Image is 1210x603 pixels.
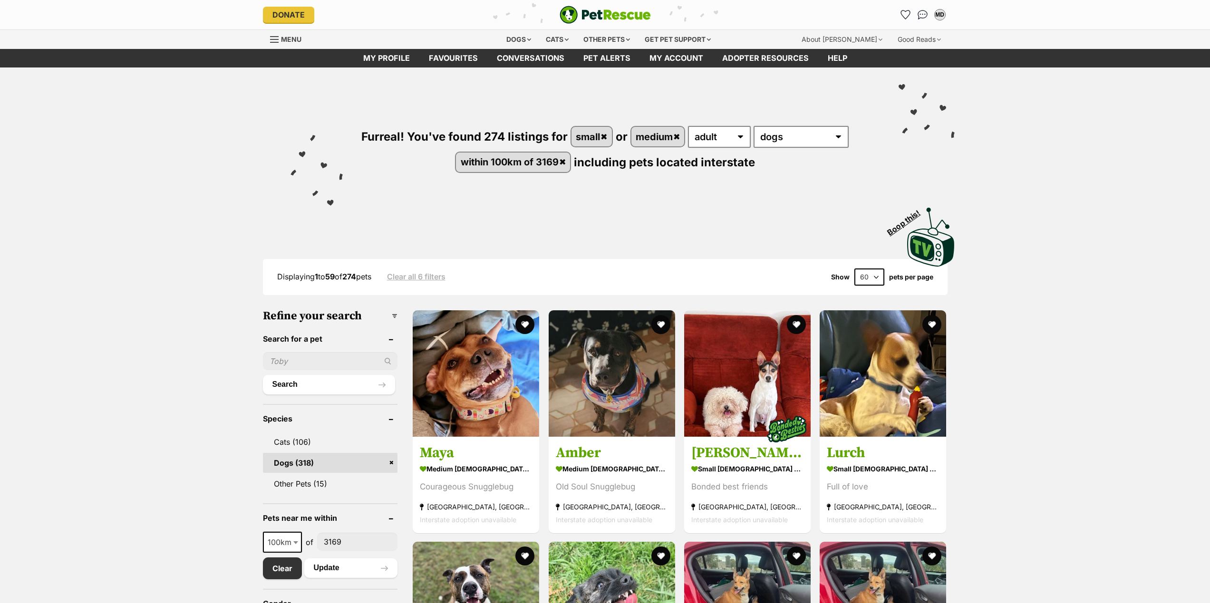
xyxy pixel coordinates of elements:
[923,546,942,565] button: favourite
[640,49,713,67] a: My account
[263,375,396,394] button: Search
[556,500,668,513] strong: [GEOGRAPHIC_DATA], [GEOGRAPHIC_DATA]
[935,10,945,19] div: MD
[827,500,939,513] strong: [GEOGRAPHIC_DATA], [GEOGRAPHIC_DATA]
[342,272,356,281] strong: 274
[263,432,398,452] a: Cats (106)
[263,453,398,473] a: Dogs (318)
[885,202,929,237] span: Boop this!
[500,30,538,49] div: Dogs
[556,480,668,493] div: Old Soul Snugglebug
[616,130,628,144] span: or
[270,30,308,47] a: Menu
[827,443,939,461] h3: Lurch
[317,533,398,551] input: postcode
[306,536,313,548] span: of
[907,208,955,267] img: PetRescue TV logo
[915,7,930,22] a: Conversations
[263,335,398,343] header: Search for a pet
[918,10,928,19] img: chat-41dd97257d64d25036548639549fe6c8038ab92f7586957e7f3b1b290dea8141.svg
[684,310,811,437] img: Oscar and Tilly Tamblyn - Tenterfield Terrier Dog
[691,443,803,461] h3: [PERSON_NAME] and [PERSON_NAME]
[691,515,788,523] span: Interstate adoption unavailable
[387,272,445,281] a: Clear all 6 filters
[549,436,675,533] a: Amber medium [DEMOGRAPHIC_DATA] Dog Old Soul Snugglebug [GEOGRAPHIC_DATA], [GEOGRAPHIC_DATA] Inte...
[787,546,806,565] button: favourite
[263,514,398,522] header: Pets near me within
[631,127,685,146] a: medium
[263,557,302,579] a: Clear
[263,7,314,23] a: Donate
[556,515,652,523] span: Interstate adoption unavailable
[263,414,398,423] header: Species
[420,461,532,475] strong: medium [DEMOGRAPHIC_DATA] Dog
[419,49,487,67] a: Favourites
[556,461,668,475] strong: medium [DEMOGRAPHIC_DATA] Dog
[795,30,889,49] div: About [PERSON_NAME]
[713,49,818,67] a: Adopter resources
[263,532,302,553] span: 100km
[281,35,301,43] span: Menu
[516,546,535,565] button: favourite
[574,155,755,169] span: including pets located interstate
[898,7,913,22] a: Favourites
[818,49,857,67] a: Help
[820,310,946,437] img: Lurch - Fox Terrier x Chihuahua Dog
[898,7,948,22] ul: Account quick links
[638,30,717,49] div: Get pet support
[263,309,398,323] h3: Refine your search
[315,272,318,281] strong: 1
[571,127,612,146] a: small
[763,405,811,452] img: bonded besties
[889,273,933,281] label: pets per page
[787,315,806,334] button: favourite
[354,49,419,67] a: My profile
[539,30,575,49] div: Cats
[651,546,670,565] button: favourite
[413,310,539,437] img: Maya - Staffordshire Bull Terrier Dog
[487,49,574,67] a: conversations
[560,6,651,24] a: PetRescue
[549,310,675,437] img: Amber - Staffordshire Bull Terrier Dog
[691,461,803,475] strong: small [DEMOGRAPHIC_DATA] Dog
[820,436,946,533] a: Lurch small [DEMOGRAPHIC_DATA] Dog Full of love [GEOGRAPHIC_DATA], [GEOGRAPHIC_DATA] Interstate a...
[556,443,668,461] h3: Amber
[651,315,670,334] button: favourite
[325,272,335,281] strong: 59
[420,443,532,461] h3: Maya
[691,500,803,513] strong: [GEOGRAPHIC_DATA], [GEOGRAPHIC_DATA]
[691,480,803,493] div: Bonded best friends
[277,272,371,281] span: Displaying to of pets
[684,436,811,533] a: [PERSON_NAME] and [PERSON_NAME] small [DEMOGRAPHIC_DATA] Dog Bonded best friends [GEOGRAPHIC_DATA...
[827,461,939,475] strong: small [DEMOGRAPHIC_DATA] Dog
[420,515,516,523] span: Interstate adoption unavailable
[827,515,923,523] span: Interstate adoption unavailable
[456,153,570,172] a: within 100km of 3169
[907,199,955,268] a: Boop this!
[577,30,637,49] div: Other pets
[831,273,850,281] span: Show
[891,30,948,49] div: Good Reads
[361,130,568,144] span: Furreal! You've found 274 listings for
[263,352,398,370] input: Toby
[304,558,398,577] button: Update
[420,500,532,513] strong: [GEOGRAPHIC_DATA], [GEOGRAPHIC_DATA]
[413,436,539,533] a: Maya medium [DEMOGRAPHIC_DATA] Dog Courageous Snugglebug [GEOGRAPHIC_DATA], [GEOGRAPHIC_DATA] Int...
[263,474,398,494] a: Other Pets (15)
[932,7,948,22] button: My account
[264,536,301,549] span: 100km
[420,480,532,493] div: Courageous Snugglebug
[560,6,651,24] img: logo-e224e6f780fb5917bec1dbf3a21bbac754714ae5b6737aabdf751b685950b380.svg
[574,49,640,67] a: Pet alerts
[516,315,535,334] button: favourite
[827,480,939,493] div: Full of love
[923,315,942,334] button: favourite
